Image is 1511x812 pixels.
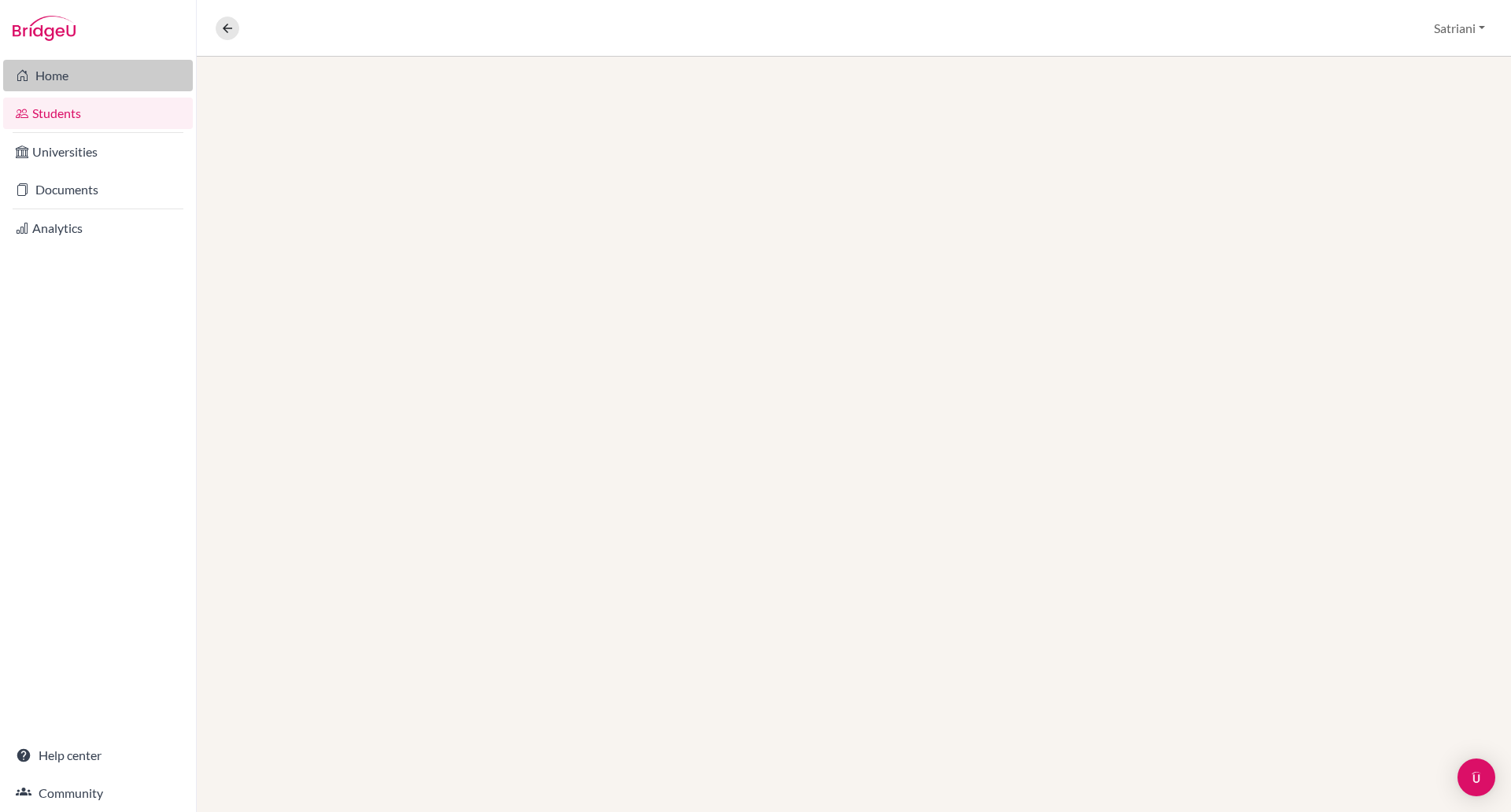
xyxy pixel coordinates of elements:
a: Students [3,98,193,129]
a: Universities [3,136,193,168]
a: Analytics [3,212,193,244]
img: Bridge-U [13,16,76,41]
a: Documents [3,174,193,205]
a: Help center [3,740,193,771]
a: Community [3,777,193,809]
a: Home [3,60,193,91]
button: Satriani [1427,13,1492,43]
div: Open Intercom Messenger [1457,758,1495,796]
